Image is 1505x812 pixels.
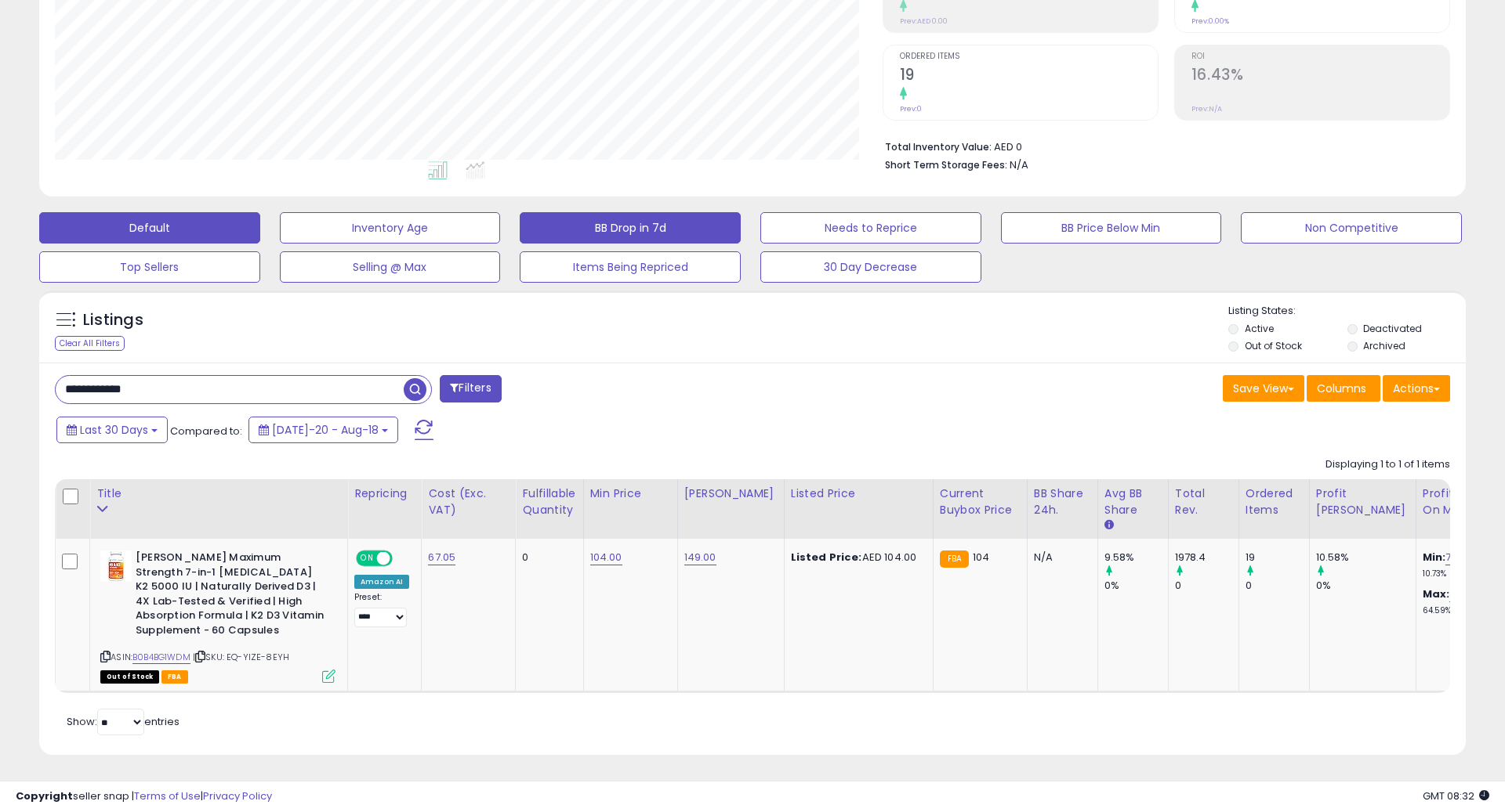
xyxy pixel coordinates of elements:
b: Short Term Storage Fees: [885,158,1007,171]
span: N/A [1010,157,1028,172]
div: 0 [1246,579,1309,593]
img: 41tkgZ4uunL._SL40_.jpg [100,550,132,582]
span: Compared to: [170,424,242,438]
button: [DATE]-20 - Aug-18 [248,417,398,443]
div: Clear All Filters [55,336,125,351]
span: ON [357,552,377,565]
small: FBA [940,550,969,568]
span: Last 30 Days [80,422,148,438]
button: Save View [1223,375,1304,402]
span: OFF [390,552,415,565]
button: BB Price Below Min [1001,212,1222,244]
strong: Copyright [16,789,73,803]
span: Ordered Items [900,52,1158,61]
b: Total Inventory Value: [885,140,992,153]
small: Prev: AED 0.00 [900,16,948,26]
span: 104 [973,550,989,565]
div: Title [96,485,341,502]
div: Current Buybox Price [940,485,1021,518]
div: Fulfillable Quantity [522,485,576,518]
div: 10.58% [1316,550,1416,565]
b: Listed Price: [791,550,862,565]
b: Max: [1423,586,1450,601]
li: AED 0 [885,136,1438,155]
button: Non Competitive [1241,212,1462,244]
div: ASIN: [100,550,335,681]
p: Listing States: [1228,304,1465,319]
button: Default [39,212,260,244]
div: 0% [1316,579,1416,593]
div: Total Rev. [1175,485,1232,518]
div: Repricing [354,485,415,502]
span: ROI [1191,52,1449,61]
div: Cost (Exc. VAT) [428,485,509,518]
label: Deactivated [1363,322,1422,335]
h2: 16.43% [1191,66,1449,87]
div: BB Share 24h. [1034,485,1091,518]
span: Columns [1317,381,1366,396]
div: seller snap | | [16,789,272,804]
small: Prev: 0.00% [1191,16,1229,26]
span: [DATE]-20 - Aug-18 [272,422,379,438]
span: Show: entries [67,714,180,729]
div: Profit [PERSON_NAME] [1316,485,1409,518]
div: Ordered Items [1246,485,1303,518]
button: Last 30 Days [56,417,168,443]
div: N/A [1034,550,1086,565]
div: AED 104.00 [791,550,921,565]
button: Inventory Age [280,212,501,244]
button: Needs to Reprice [760,212,981,244]
div: [PERSON_NAME] [684,485,778,502]
span: All listings that are currently out of stock and unavailable for purchase on Amazon [100,670,159,684]
div: Min Price [590,485,671,502]
a: 7.27 [1445,550,1466,565]
a: Terms of Use [134,789,201,803]
a: B0B4BG1WDM [132,651,190,664]
a: Privacy Policy [203,789,272,803]
small: Prev: 0 [900,104,922,114]
small: Prev: N/A [1191,104,1222,114]
button: Columns [1307,375,1380,402]
div: Displaying 1 to 1 of 1 items [1325,457,1450,472]
div: 1978.4 [1175,550,1238,565]
button: Selling @ Max [280,251,501,283]
button: Filters [440,375,501,402]
div: 19 [1246,550,1309,565]
button: Items Being Repriced [520,251,741,283]
label: Active [1245,322,1274,335]
label: Out of Stock [1245,339,1302,352]
button: Top Sellers [39,251,260,283]
button: BB Drop in 7d [520,212,741,244]
div: 0 [1175,579,1238,593]
span: | SKU: EQ-YIZE-8EYH [193,651,289,663]
div: Amazon AI [354,575,409,589]
small: Avg BB Share. [1104,518,1114,532]
h5: Listings [83,309,143,331]
div: 0 [522,550,571,565]
span: 2025-09-18 08:32 GMT [1423,789,1489,803]
a: 30.52 [1449,586,1478,602]
span: FBA [161,670,188,684]
button: Actions [1383,375,1450,402]
div: 9.58% [1104,550,1168,565]
div: Avg BB Share [1104,485,1162,518]
label: Archived [1363,339,1405,352]
div: 0% [1104,579,1168,593]
a: 67.05 [428,550,455,565]
b: Min: [1423,550,1446,565]
h2: 19 [900,66,1158,87]
b: [PERSON_NAME] Maximum Strength 7-in-1 [MEDICAL_DATA] K2 5000 IU | Naturally Derived D3 | 4X Lab-T... [136,550,326,641]
div: Preset: [354,592,409,627]
button: 30 Day Decrease [760,251,981,283]
a: 149.00 [684,550,716,565]
div: Listed Price [791,485,927,502]
a: 104.00 [590,550,622,565]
